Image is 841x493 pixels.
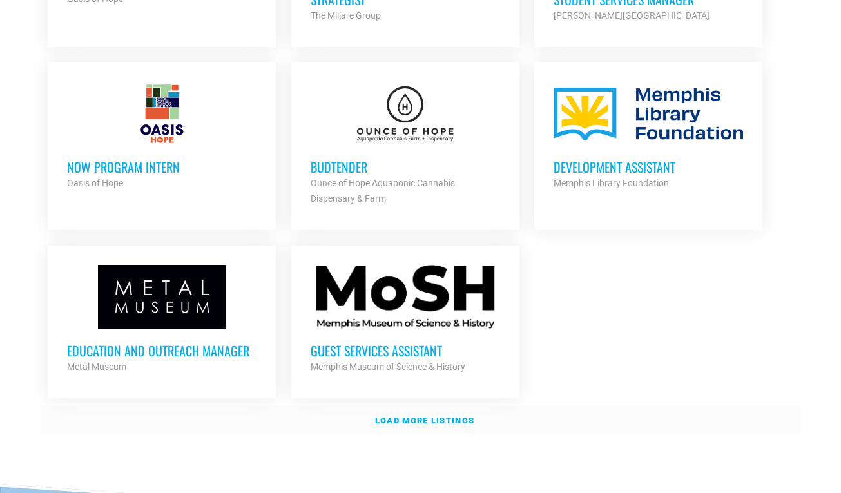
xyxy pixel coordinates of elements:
h3: Guest Services Assistant [311,342,500,359]
strong: Ounce of Hope Aquaponic Cannabis Dispensary & Farm [311,178,455,204]
a: Development Assistant Memphis Library Foundation [534,62,762,210]
a: Load more listings [41,406,801,436]
h3: Budtender [311,159,500,175]
strong: Load more listings [375,416,474,425]
h3: NOW Program Intern [67,159,256,175]
strong: Oasis of Hope [67,178,123,188]
h3: Education and Outreach Manager [67,342,256,359]
a: Guest Services Assistant Memphis Museum of Science & History [291,246,519,394]
strong: Memphis Museum of Science & History [311,362,465,372]
strong: [PERSON_NAME][GEOGRAPHIC_DATA] [554,10,710,21]
strong: Metal Museum [67,362,126,372]
a: Education and Outreach Manager Metal Museum [48,246,276,394]
a: NOW Program Intern Oasis of Hope [48,62,276,210]
a: Budtender Ounce of Hope Aquaponic Cannabis Dispensary & Farm [291,62,519,226]
strong: Memphis Library Foundation [554,178,669,188]
h3: Development Assistant [554,159,743,175]
strong: The Miliare Group [311,10,381,21]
